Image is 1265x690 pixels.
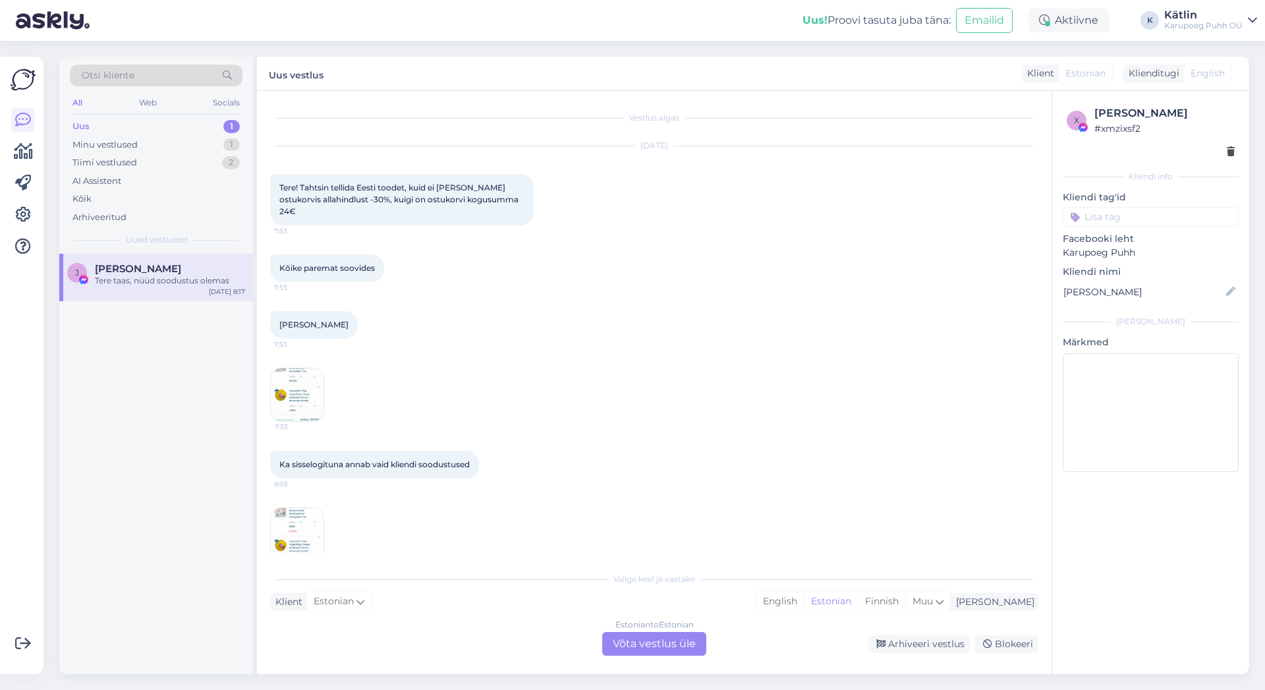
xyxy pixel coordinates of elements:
[602,632,706,656] div: Võta vestlus üle
[802,13,951,28] div: Proovi tasuta juba täna:
[802,14,828,26] b: Uus!
[314,594,354,609] span: Estonian
[209,287,245,297] div: [DATE] 8:17
[1063,232,1239,246] p: Facebooki leht
[1164,20,1243,31] div: Karupoeg Puhh OÜ
[222,156,240,169] div: 2
[1094,105,1235,121] div: [PERSON_NAME]
[1063,190,1239,204] p: Kliendi tag'id
[270,595,302,609] div: Klient
[1063,246,1239,260] p: Karupoeg Puhh
[275,422,324,432] span: 7:53
[804,592,858,612] div: Estonian
[274,283,323,293] span: 7:53
[1063,265,1239,279] p: Kliendi nimi
[95,275,245,287] div: Tere taas, nüüd soodustus olemas
[70,94,85,111] div: All
[72,211,126,224] div: Arhiveeritud
[269,65,323,82] label: Uus vestlus
[1140,11,1159,30] div: K
[1164,10,1243,20] div: Kätlin
[1063,285,1223,299] input: Lisa nimi
[75,268,79,277] span: J
[72,156,137,169] div: Tiimi vestlused
[274,479,323,489] span: 8:05
[279,263,375,273] span: Kõike paremat soovides
[279,459,470,469] span: Ka sisselogituna annab vaid kliendi soodustused
[72,120,90,133] div: Uus
[975,635,1038,653] div: Blokeeri
[270,573,1038,585] div: Valige keel ja vastake
[136,94,159,111] div: Web
[279,320,349,330] span: [PERSON_NAME]
[82,69,134,82] span: Otsi kliente
[270,112,1038,124] div: Vestlus algas
[1063,335,1239,349] p: Märkmed
[223,120,240,133] div: 1
[95,263,181,275] span: Jana Nõmm
[615,619,694,631] div: Estonian to Estonian
[756,592,804,612] div: English
[1191,67,1225,80] span: English
[913,595,933,607] span: Muu
[1028,9,1109,32] div: Aktiivne
[11,67,36,92] img: Askly Logo
[1063,207,1239,227] input: Lisa tag
[868,635,970,653] div: Arhiveeri vestlus
[1094,121,1235,136] div: # xmzixsf2
[1063,171,1239,183] div: Kliendi info
[210,94,242,111] div: Socials
[72,192,92,206] div: Kõik
[274,226,323,236] span: 7:53
[223,138,240,152] div: 1
[126,234,187,246] span: Uued vestlused
[72,138,138,152] div: Minu vestlused
[1063,316,1239,328] div: [PERSON_NAME]
[951,595,1034,609] div: [PERSON_NAME]
[270,140,1038,152] div: [DATE]
[279,183,520,216] span: Tere! Tahtsin tellida Eesti toodet, kuid ei [PERSON_NAME] ostukorvis allahindlust -30%, kuigi on ...
[274,339,323,349] span: 7:53
[271,508,323,561] img: Attachment
[1074,115,1079,125] span: x
[956,8,1013,33] button: Emailid
[1164,10,1257,31] a: KätlinKarupoeg Puhh OÜ
[1065,67,1106,80] span: Estonian
[1123,67,1179,80] div: Klienditugi
[1022,67,1054,80] div: Klient
[858,592,905,612] div: Finnish
[72,175,121,188] div: AI Assistent
[271,368,323,421] img: Attachment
